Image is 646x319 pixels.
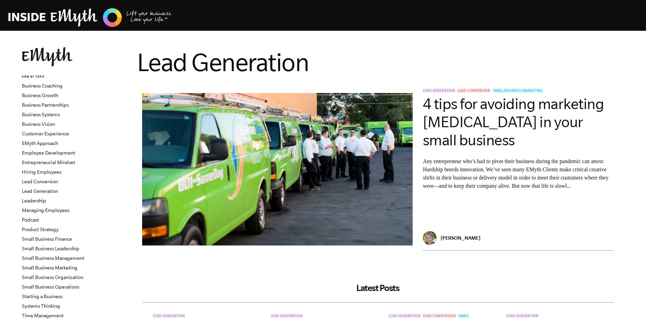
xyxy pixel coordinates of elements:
a: Employee Development [22,150,75,156]
a: Small Business Leadership [22,246,79,251]
h2: Latest Posts [142,283,614,293]
a: Small Business Marketing [22,265,78,270]
span: Lead Generation [506,314,538,319]
a: Podcast [22,217,39,223]
a: Lead Generation [388,314,423,319]
a: Customer Experience [22,131,69,136]
a: Product Strategy [22,227,58,232]
a: Business Coaching [22,83,63,89]
div: Chat-Widget [612,286,646,319]
a: Business Systems [22,112,60,117]
a: Small Business Organization [22,275,83,280]
a: Small Business Operations [22,284,79,290]
img: EMyth [22,47,72,67]
a: Business Partnerships [22,102,69,108]
a: Systems Thinking [22,303,60,309]
p: Any entrepreneur who’s had to pivot their business during the pandemic can attest: Hardship breed... [423,157,614,190]
p: [PERSON_NAME] [441,235,480,241]
img: Tricia Huebner - EMyth [423,231,437,245]
a: Hiring Employees [22,169,61,175]
a: Managing Employees [22,208,69,213]
a: Lead Generation [423,89,457,94]
span: Lead Generation [271,314,303,319]
a: Small Business Finance [22,236,72,242]
a: Leadership [22,198,46,203]
a: Lead Generation [506,314,541,319]
a: Small Business Management [22,255,84,261]
a: Lead Generation [22,188,58,194]
span: Lead Generation [153,314,185,319]
a: Lead Conversion [22,179,58,184]
a: Entrepreneurial Mindset [22,160,75,165]
span: Lead Conversion [423,314,456,319]
a: Lead Conversion [423,314,458,319]
span: Lead Generation [388,314,421,319]
iframe: Chat Widget [612,286,646,319]
a: Starting a Business [22,294,63,299]
a: Lead Conversion [457,89,493,94]
a: Business Vision [22,121,55,127]
a: Lead Generation [271,314,305,319]
span: Lead Conversion [457,89,490,94]
a: Business Growth [22,93,58,98]
h6: VIEW BY TOPIC [22,75,104,79]
a: Time Management [22,313,64,318]
img: EMyth Business Coaching [8,7,172,28]
a: 4 tips for avoiding marketing [MEDICAL_DATA] in your small business [423,95,604,148]
span: Lead Generation [423,89,455,94]
span: Small Business Marketing [493,89,542,94]
a: Lead Generation [153,314,187,319]
a: EMyth Approach [22,141,58,146]
a: Small Business Marketing [493,89,545,94]
h1: Lead Generation [137,47,619,77]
